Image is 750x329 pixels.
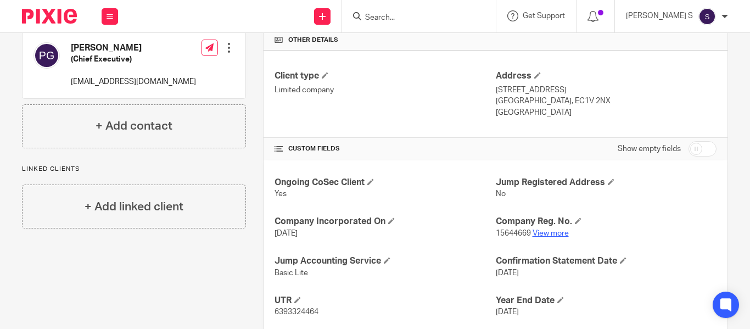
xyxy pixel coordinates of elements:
[496,308,519,316] span: [DATE]
[288,36,338,44] span: Other details
[22,165,246,174] p: Linked clients
[364,13,463,23] input: Search
[275,144,495,153] h4: CUSTOM FIELDS
[496,255,717,267] h4: Confirmation Statement Date
[496,269,519,277] span: [DATE]
[496,96,717,107] p: [GEOGRAPHIC_DATA], EC1V 2NX
[33,42,60,69] img: svg%3E
[496,295,717,306] h4: Year End Date
[496,190,506,198] span: No
[275,177,495,188] h4: Ongoing CoSec Client
[275,295,495,306] h4: UTR
[22,9,77,24] img: Pixie
[275,308,318,316] span: 6393324464
[523,12,565,20] span: Get Support
[275,216,495,227] h4: Company Incorporated On
[626,10,693,21] p: [PERSON_NAME] S
[275,269,308,277] span: Basic Lite
[496,177,717,188] h4: Jump Registered Address
[496,70,717,82] h4: Address
[85,198,183,215] h4: + Add linked client
[698,8,716,25] img: svg%3E
[496,85,717,96] p: [STREET_ADDRESS]
[618,143,681,154] label: Show empty fields
[496,216,717,227] h4: Company Reg. No.
[275,190,287,198] span: Yes
[275,230,298,237] span: [DATE]
[275,255,495,267] h4: Jump Accounting Service
[71,76,196,87] p: [EMAIL_ADDRESS][DOMAIN_NAME]
[533,230,569,237] a: View more
[96,118,172,135] h4: + Add contact
[496,230,531,237] span: 15644669
[71,54,196,65] h5: (Chief Executive)
[496,107,717,118] p: [GEOGRAPHIC_DATA]
[71,42,196,54] h4: [PERSON_NAME]
[275,70,495,82] h4: Client type
[275,85,495,96] p: Limited company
